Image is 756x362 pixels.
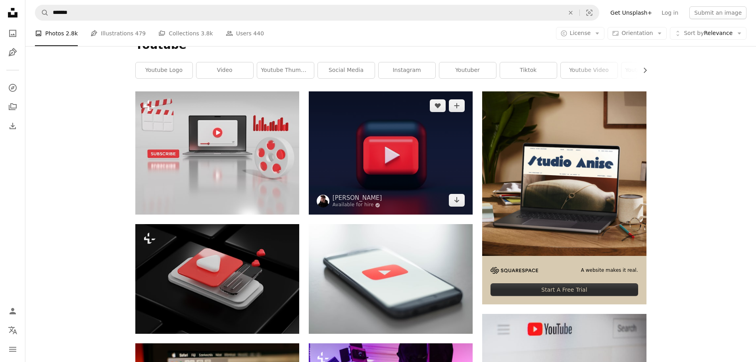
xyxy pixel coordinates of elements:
[5,5,21,22] a: Home — Unsplash
[657,6,683,19] a: Log in
[5,25,21,41] a: Photos
[136,62,192,78] a: youtube logo
[581,267,638,274] span: A website makes it real.
[482,91,646,304] a: A website makes it real.Start A Free Trial
[621,62,678,78] a: youtube background
[135,29,146,38] span: 479
[684,30,704,36] span: Sort by
[500,62,557,78] a: tiktok
[561,62,617,78] a: youtube video
[309,275,473,283] a: a close up of a cell phone with a youtube logo on it
[135,224,299,333] img: a computer keyboard with a red and white heart on it
[638,62,646,78] button: scroll list to the right
[309,224,473,333] img: a close up of a cell phone with a youtube logo on it
[684,29,733,37] span: Relevance
[226,21,264,46] a: Users 440
[608,27,667,40] button: Orientation
[5,80,21,96] a: Explore
[449,99,465,112] button: Add to Collection
[491,267,538,274] img: file-1705255347840-230a6ab5bca9image
[5,99,21,115] a: Collections
[158,21,213,46] a: Collections 3.8k
[135,149,299,157] a: a laptop computer sitting on top of a table
[379,62,435,78] a: instagram
[670,27,746,40] button: Sort byRelevance
[135,275,299,283] a: a computer keyboard with a red and white heart on it
[482,91,646,256] img: file-1705123271268-c3eaf6a79b21image
[5,303,21,319] a: Log in / Sign up
[556,27,605,40] button: License
[5,322,21,338] button: Language
[333,194,382,202] a: [PERSON_NAME]
[439,62,496,78] a: youtuber
[580,5,599,20] button: Visual search
[90,21,146,46] a: Illustrations 479
[253,29,264,38] span: 440
[570,30,591,36] span: License
[606,6,657,19] a: Get Unsplash+
[5,341,21,357] button: Menu
[318,62,375,78] a: social media
[35,5,49,20] button: Search Unsplash
[309,91,473,215] img: red and white square illustration
[309,149,473,157] a: red and white square illustration
[333,202,382,208] a: Available for hire
[430,99,446,112] button: Like
[689,6,746,19] button: Submit an image
[5,45,21,60] a: Illustrations
[35,5,599,21] form: Find visuals sitewide
[491,283,638,296] div: Start A Free Trial
[201,29,213,38] span: 3.8k
[196,62,253,78] a: video
[135,91,299,215] img: a laptop computer sitting on top of a table
[257,62,314,78] a: youtube thumbnail
[5,118,21,134] a: Download History
[621,30,653,36] span: Orientation
[317,195,329,207] img: Go to Alexander Shatov's profile
[449,194,465,207] a: Download
[562,5,579,20] button: Clear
